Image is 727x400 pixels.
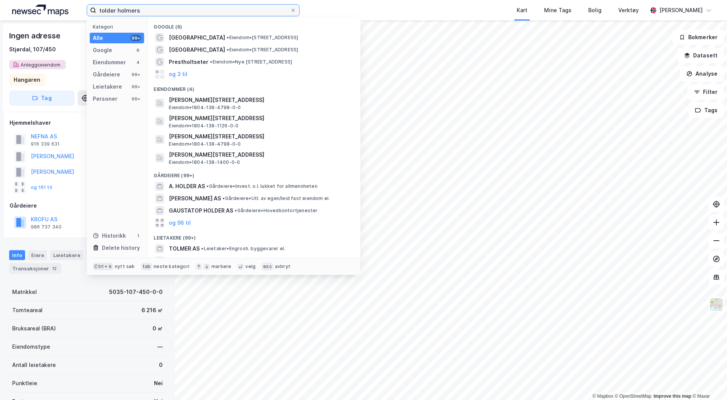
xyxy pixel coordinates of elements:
[152,324,163,333] div: 0 ㎡
[709,297,724,312] img: Z
[222,195,225,201] span: •
[28,250,47,260] div: Eiere
[93,82,122,91] div: Leietakere
[148,167,360,180] div: Gårdeiere (99+)
[93,24,144,30] div: Kategori
[169,132,351,141] span: [PERSON_NAME][STREET_ADDRESS]
[169,244,200,253] span: TOLMER AS
[93,263,113,270] div: Ctrl + k
[12,360,56,370] div: Antall leietakere
[206,183,317,189] span: Gårdeiere • Invest. o.l. lukket for allmennheten
[227,35,298,41] span: Eiendom • [STREET_ADDRESS]
[275,263,290,270] div: avbryt
[130,71,141,78] div: 99+
[673,30,724,45] button: Bokmerker
[14,75,40,84] div: Hangaren
[9,263,61,274] div: Transaksjoner
[130,84,141,90] div: 99+
[169,218,191,227] button: og 96 til
[689,103,724,118] button: Tags
[31,141,60,147] div: 916 339 631
[12,5,68,16] img: logo.a4113a55bc3d86da70a041830d287a7e.svg
[169,206,233,215] span: GAUSTATOP HOLDER AS
[659,6,703,15] div: [PERSON_NAME]
[615,394,652,399] a: OpenStreetMap
[210,59,212,65] span: •
[618,6,639,15] div: Verktøy
[169,45,225,54] span: [GEOGRAPHIC_DATA]
[154,379,163,388] div: Nei
[245,263,256,270] div: velg
[12,324,56,333] div: Bruksareal (BRA)
[227,35,229,40] span: •
[654,394,691,399] a: Improve this map
[9,250,25,260] div: Info
[592,394,613,399] a: Mapbox
[93,231,126,240] div: Historikk
[10,201,165,210] div: Gårdeiere
[141,306,163,315] div: 6 216 ㎡
[12,342,50,351] div: Eiendomstype
[148,229,360,243] div: Leietakere (99+)
[86,250,115,260] div: Datasett
[12,306,43,315] div: Tomteareal
[169,182,205,191] span: A. HOLDER AS
[517,6,527,15] div: Kart
[227,47,229,52] span: •
[9,90,75,106] button: Tag
[544,6,571,15] div: Mine Tags
[687,84,724,100] button: Filter
[9,45,56,54] div: Stjørdal, 107/450
[689,363,727,400] iframe: Chat Widget
[93,33,103,43] div: Alle
[10,118,165,127] div: Hjemmelshaver
[159,360,163,370] div: 0
[93,58,126,67] div: Eiendommer
[169,70,187,79] button: og 3 til
[9,30,62,42] div: Ingen adresse
[169,33,225,42] span: [GEOGRAPHIC_DATA]
[93,70,120,79] div: Gårdeiere
[235,208,237,213] span: •
[93,94,117,103] div: Personer
[169,150,351,159] span: [PERSON_NAME][STREET_ADDRESS]
[169,194,221,203] span: [PERSON_NAME] AS
[135,59,141,65] div: 4
[210,59,292,65] span: Eiendom • Nye [STREET_ADDRESS]
[102,243,140,252] div: Delete history
[169,95,351,105] span: [PERSON_NAME][STREET_ADDRESS]
[169,57,208,67] span: Prestholtseter
[130,35,141,41] div: 99+
[148,80,360,94] div: Eiendommer (4)
[96,5,290,16] input: Søk på adresse, matrikkel, gårdeiere, leietakere eller personer
[148,18,360,32] div: Google (6)
[169,123,238,129] span: Eiendom • 1804-138-1126-0-0
[235,208,317,214] span: Gårdeiere • Hovedkontortjenester
[588,6,602,15] div: Bolig
[169,105,241,111] span: Eiendom • 1804-138-4798-0-0
[689,363,727,400] div: Kontrollprogram for chat
[31,224,62,230] div: 986 737 340
[169,159,240,165] span: Eiendom • 1804-138-1400-0-0
[115,263,135,270] div: nytt søk
[154,263,189,270] div: neste kategori
[227,47,298,53] span: Eiendom • [STREET_ADDRESS]
[169,141,241,147] span: Eiendom • 1804-138-4798-0-0
[50,250,83,260] div: Leietakere
[169,114,351,123] span: [PERSON_NAME][STREET_ADDRESS]
[130,96,141,102] div: 99+
[262,263,273,270] div: esc
[157,342,163,351] div: —
[12,379,37,388] div: Punktleie
[678,48,724,63] button: Datasett
[12,287,37,297] div: Matrikkel
[51,265,58,272] div: 12
[141,263,152,270] div: tab
[206,183,209,189] span: •
[93,46,112,55] div: Google
[201,246,203,251] span: •
[680,66,724,81] button: Analyse
[211,263,231,270] div: markere
[222,195,330,202] span: Gårdeiere • Utl. av egen/leid fast eiendom el.
[135,233,141,239] div: 1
